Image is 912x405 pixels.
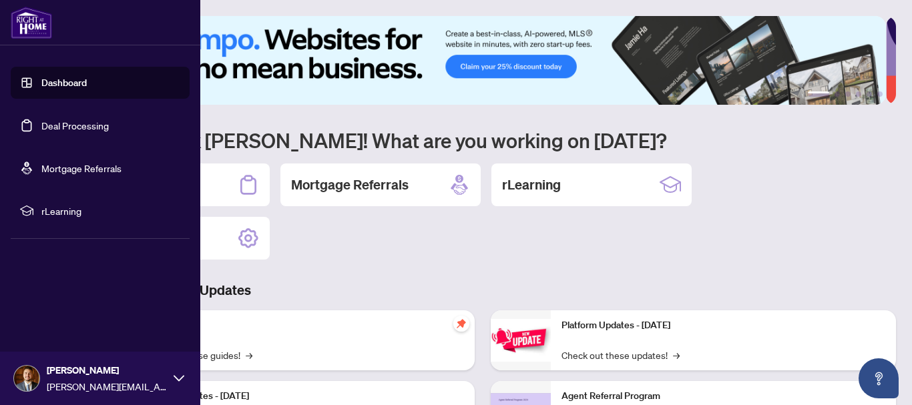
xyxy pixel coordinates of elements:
a: Dashboard [41,77,87,89]
p: Agent Referral Program [561,389,885,404]
span: → [673,348,680,362]
span: → [246,348,252,362]
img: Slide 0 [69,16,886,105]
p: Platform Updates - [DATE] [140,389,464,404]
p: Self-Help [140,318,464,333]
img: Profile Icon [14,366,39,391]
button: 1 [808,91,829,97]
a: Check out these updates!→ [561,348,680,362]
a: Deal Processing [41,119,109,131]
h3: Brokerage & Industry Updates [69,281,896,300]
a: Mortgage Referrals [41,162,122,174]
button: 3 [845,91,851,97]
button: 2 [835,91,840,97]
h1: Welcome back [PERSON_NAME]! What are you working on [DATE]? [69,127,896,153]
p: Platform Updates - [DATE] [561,318,885,333]
button: Open asap [859,358,899,398]
img: logo [11,7,52,39]
button: 4 [856,91,861,97]
button: 5 [867,91,872,97]
h2: Mortgage Referrals [291,175,409,194]
button: 6 [877,91,883,97]
span: [PERSON_NAME][EMAIL_ADDRESS][DOMAIN_NAME] [47,379,167,394]
img: Platform Updates - June 23, 2025 [491,319,551,361]
span: rLearning [41,204,180,218]
span: pushpin [453,316,469,332]
h2: rLearning [502,175,561,194]
span: [PERSON_NAME] [47,363,167,378]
